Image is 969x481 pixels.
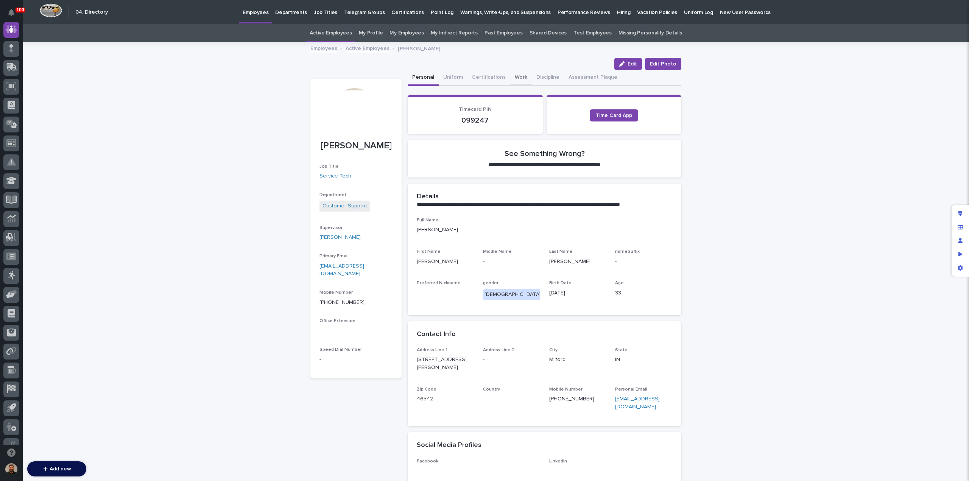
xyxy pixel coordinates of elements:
[319,140,393,151] p: [PERSON_NAME]
[483,387,500,392] span: Country
[953,248,967,261] div: Preview as
[628,61,637,67] span: Edit
[389,24,424,42] a: My Employees
[5,118,44,132] a: 📖Help Docs
[953,220,967,234] div: Manage fields and data
[417,467,540,475] p: -
[319,319,355,323] span: Office Extension
[322,202,367,210] a: Customer Support
[615,249,640,254] span: nameSuffix
[549,459,567,464] span: LinkedIn
[310,44,337,52] a: Employees
[549,396,594,402] a: [PHONE_NUMBER]
[417,441,481,450] h2: Social Media Profiles
[319,164,339,169] span: Job Title
[3,445,19,461] button: Open support chat
[15,121,41,129] span: Help Docs
[319,327,393,335] p: -
[467,70,510,86] button: Certifications
[549,289,606,297] p: [DATE]
[510,70,532,86] button: Work
[483,281,499,285] span: gender
[26,84,124,92] div: Start new chat
[319,263,364,277] a: [EMAIL_ADDRESS][DOMAIN_NAME]
[615,396,660,409] a: [EMAIL_ADDRESS][DOMAIN_NAME]
[417,249,441,254] span: First Name
[615,289,672,297] p: 33
[17,7,24,12] p: 100
[615,258,672,266] p: -
[417,330,456,339] h2: Contact Info
[53,140,92,146] a: Powered byPylon
[417,218,439,223] span: Full Name
[549,467,673,475] p: -
[8,122,14,128] div: 📖
[505,149,585,158] h2: See Something Wrong?
[549,249,573,254] span: Last Name
[549,356,606,364] p: Milford
[615,281,624,285] span: Age
[417,356,474,372] p: [STREET_ADDRESS][PERSON_NAME]
[9,9,19,21] div: Notifications100
[417,258,474,266] p: [PERSON_NAME]
[614,58,642,70] button: Edit
[417,116,534,125] p: 099247
[75,140,92,146] span: Pylon
[645,58,681,70] button: Edit Photo
[549,387,583,392] span: Mobile Number
[417,226,672,234] p: [PERSON_NAME]
[310,24,352,42] a: Active Employees
[417,193,439,201] h2: Details
[129,86,138,95] button: Start new chat
[417,387,436,392] span: Zip Code
[27,461,86,476] button: Add new
[650,60,676,68] span: Edit Photo
[346,44,389,52] a: Active Employees
[530,24,567,42] a: Shared Devices
[319,300,365,305] a: [PHONE_NUMBER]
[615,387,647,392] span: Personal Email
[483,348,515,352] span: Address Line 2
[596,113,632,118] span: Time Card App
[483,289,542,300] div: [DEMOGRAPHIC_DATA]
[549,348,558,352] span: City
[319,172,351,180] a: Service Tech
[417,281,461,285] span: Preferred Nickname
[618,24,682,42] a: Missing Personality Details
[398,44,440,52] p: [PERSON_NAME]
[417,395,474,403] p: 46542
[615,348,628,352] span: State
[8,7,23,22] img: Stacker
[3,5,19,20] button: Notifications
[483,249,512,254] span: Middle Name
[953,261,967,275] div: App settings
[319,233,361,241] a: [PERSON_NAME]
[483,258,540,266] p: -
[431,24,478,42] a: My Indirect Reports
[8,30,138,42] p: Welcome 👋
[8,84,21,98] img: 1736555164131-43832dd5-751b-4058-ba23-39d91318e5a0
[532,70,564,86] button: Discipline
[564,70,622,86] button: Assessment Plaque
[953,207,967,220] div: Edit layout
[549,258,606,266] p: [PERSON_NAME]
[408,70,439,86] button: Personal
[549,281,572,285] span: Birth Date
[319,355,393,363] p: -
[483,395,540,403] p: -
[417,289,474,297] p: -
[439,70,467,86] button: Uniform
[417,459,438,464] span: Facebook
[483,356,540,364] p: -
[573,24,612,42] a: Test Employees
[319,347,362,352] span: Speed Dial Number
[8,42,138,54] p: How can we help?
[590,109,638,121] a: Time Card App
[319,226,343,230] span: Supervisor
[40,3,62,17] img: Workspace Logo
[319,290,353,295] span: Mobile Number
[26,92,106,98] div: We're offline, we will be back soon!
[319,254,349,258] span: Primary Email
[459,107,492,112] span: Timecard PIN
[3,461,19,477] button: users-avatar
